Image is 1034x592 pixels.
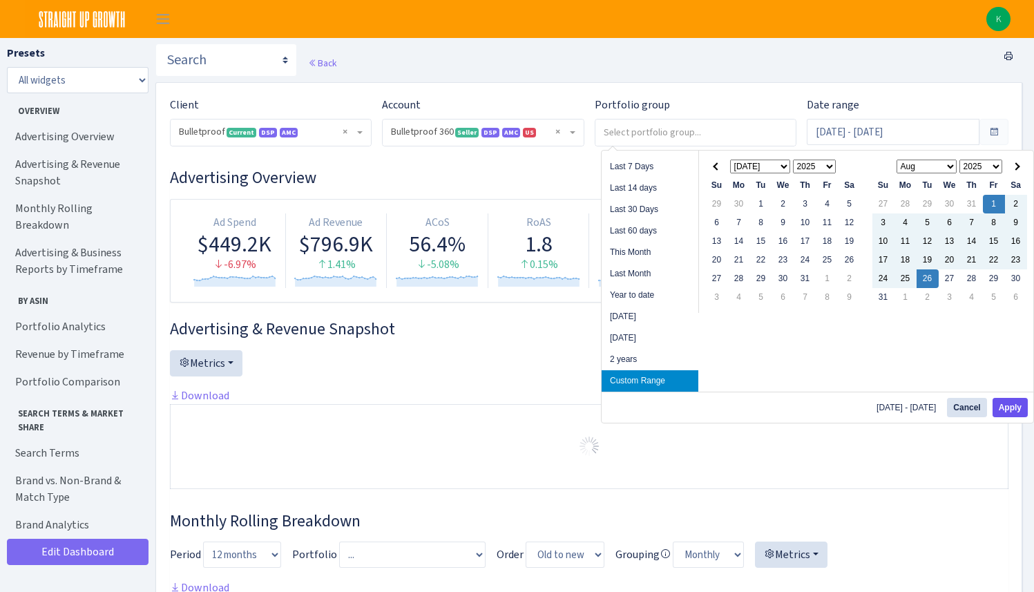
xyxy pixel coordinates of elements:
td: 5 [983,288,1005,307]
th: Sa [1005,176,1027,195]
td: 10 [872,232,894,251]
td: 30 [772,269,794,288]
a: Search Terms [7,439,145,467]
td: 11 [816,213,839,232]
a: Revenue by Timeframe [7,341,145,368]
span: Remove all items [343,125,347,139]
label: Portfolio [292,546,337,563]
td: 29 [917,195,939,213]
img: Kenzie Smith [986,7,1011,31]
li: Year to date [602,285,698,306]
td: 7 [961,213,983,232]
td: 22 [983,251,1005,269]
td: 1 [750,195,772,213]
span: AMC [502,128,520,137]
label: Portfolio group [595,97,670,113]
label: Order [497,546,524,563]
span: Bulletproof 360 <span class="badge badge-success">Seller</span><span class="badge badge-primary">... [383,120,583,146]
td: 28 [894,195,917,213]
li: Last 30 Days [602,199,698,220]
td: 19 [839,232,861,251]
a: Advertising & Business Reports by Timeframe [7,239,145,283]
span: DSP [259,128,277,137]
th: Tu [750,176,772,195]
td: 8 [750,213,772,232]
td: 31 [872,288,894,307]
td: 2 [772,195,794,213]
td: 4 [816,195,839,213]
button: Metrics [170,350,242,376]
td: 26 [839,251,861,269]
span: Overview [8,99,144,117]
td: 2 [917,288,939,307]
label: Account [382,97,421,113]
td: 2 [839,269,861,288]
div: Ad Revenue [291,215,381,231]
a: Monthly Rolling Breakdown [7,195,145,239]
td: 25 [816,251,839,269]
td: 30 [728,195,750,213]
td: 16 [772,232,794,251]
td: 14 [961,232,983,251]
div: $449.2K [190,231,280,257]
a: Portfolio Analytics [7,313,145,341]
td: 7 [794,288,816,307]
span: Bulletproof 360 <span class="badge badge-success">Seller</span><span class="badge badge-primary">... [391,125,566,139]
div: 0.15% [494,257,584,273]
td: 30 [1005,269,1027,288]
span: Bulletproof <span class="badge badge-success">Current</span><span class="badge badge-primary">DSP... [179,125,354,139]
a: Portfolio Comparison [7,368,145,396]
td: 5 [750,288,772,307]
td: 17 [794,232,816,251]
input: Select portfolio group... [595,120,796,144]
li: 2 years [602,349,698,370]
div: 4% [595,257,684,273]
div: 131.7K [595,231,684,257]
div: Ad Spend [190,215,280,231]
span: Remove all items [555,125,560,139]
td: 27 [939,269,961,288]
td: 17 [872,251,894,269]
td: 9 [839,288,861,307]
td: 9 [772,213,794,232]
button: Metrics [755,542,827,568]
td: 21 [728,251,750,269]
span: DSP [481,128,499,137]
li: Custom Range [602,370,698,392]
td: 3 [706,288,728,307]
h3: Widget #1 [170,168,1008,188]
td: 5 [839,195,861,213]
div: Clicks [595,215,684,231]
td: 26 [917,269,939,288]
td: 14 [728,232,750,251]
li: This Month [602,242,698,263]
td: 23 [1005,251,1027,269]
li: Last 7 Days [602,156,698,178]
a: Advertising & Revenue Snapshot [7,151,145,195]
li: [DATE] [602,306,698,327]
td: 29 [706,195,728,213]
td: 18 [816,232,839,251]
td: 5 [917,213,939,232]
div: 1.41% [291,257,381,273]
span: Search Terms & Market Share [8,401,144,433]
td: 13 [939,232,961,251]
label: Period [170,546,201,563]
td: 3 [794,195,816,213]
li: [DATE] [602,327,698,349]
td: 31 [961,195,983,213]
td: 1 [816,269,839,288]
div: -6.97% [190,257,280,273]
a: Edit Dashboard [7,539,149,565]
td: 1 [983,195,1005,213]
td: 28 [961,269,983,288]
td: 1 [894,288,917,307]
span: Seller [455,128,479,137]
td: 24 [872,269,894,288]
td: 29 [983,269,1005,288]
span: US [523,128,536,137]
td: 6 [1005,288,1027,307]
td: 6 [706,213,728,232]
td: 31 [794,269,816,288]
th: We [939,176,961,195]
